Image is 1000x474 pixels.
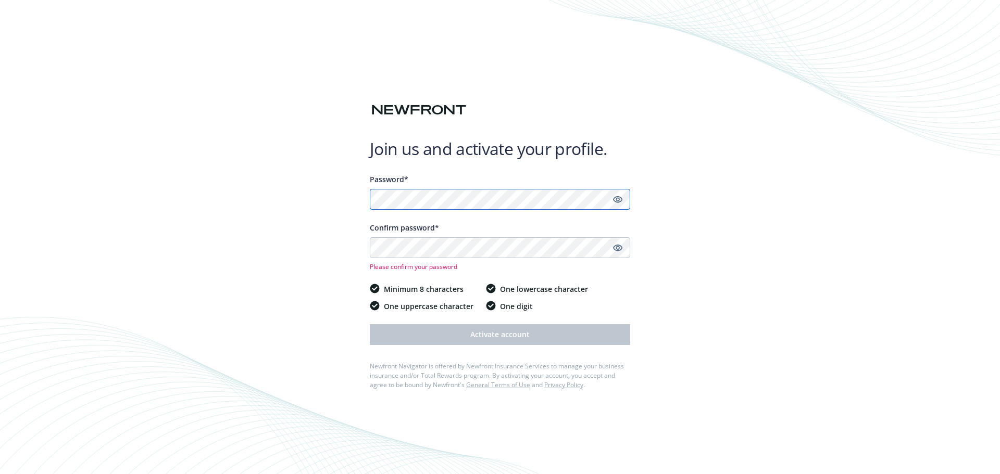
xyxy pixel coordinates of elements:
span: One lowercase character [500,284,588,294]
a: General Terms of Use [466,380,530,389]
span: One uppercase character [384,301,473,312]
span: One digit [500,301,533,312]
input: Confirm your unique password... [370,237,630,258]
img: Newfront logo [370,101,468,119]
span: Password* [370,174,408,184]
a: Show password [611,241,624,254]
span: Please confirm your password [370,262,630,271]
a: Privacy Policy [544,380,583,389]
span: Confirm password* [370,223,439,233]
span: Activate account [470,329,530,339]
a: Show password [611,193,624,206]
span: Minimum 8 characters [384,284,464,294]
input: Enter a unique password... [370,189,630,210]
div: Newfront Navigator is offered by Newfront Insurance Services to manage your business insurance an... [370,362,630,390]
h1: Join us and activate your profile. [370,138,630,159]
button: Activate account [370,324,630,345]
